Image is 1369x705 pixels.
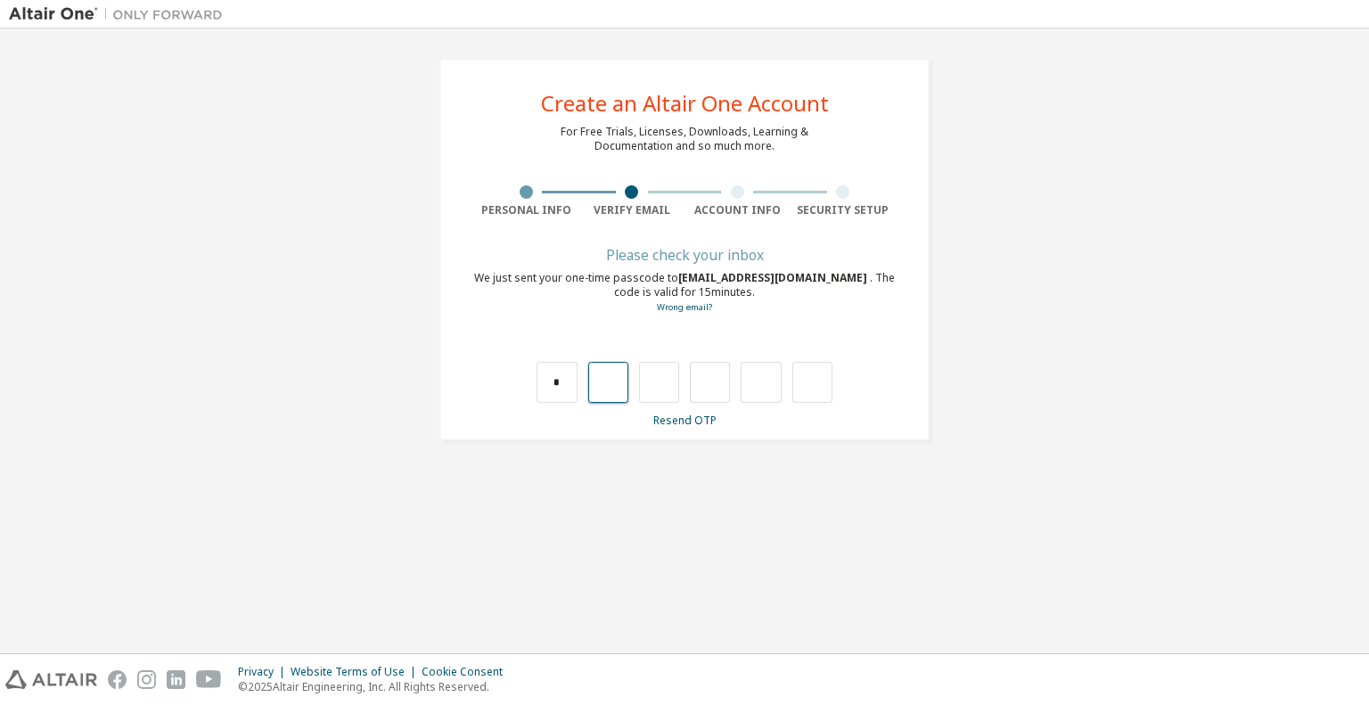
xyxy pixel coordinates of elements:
div: Create an Altair One Account [541,93,829,114]
img: linkedin.svg [167,670,185,689]
div: Verify Email [579,203,685,217]
p: © 2025 Altair Engineering, Inc. All Rights Reserved. [238,679,513,694]
div: Privacy [238,665,291,679]
a: Go back to the registration form [657,301,712,313]
div: Cookie Consent [422,665,513,679]
img: youtube.svg [196,670,222,689]
img: instagram.svg [137,670,156,689]
img: Altair One [9,5,232,23]
div: Security Setup [791,203,897,217]
div: Please check your inbox [473,250,896,260]
div: Website Terms of Use [291,665,422,679]
div: Personal Info [473,203,579,217]
div: Account Info [684,203,791,217]
img: altair_logo.svg [5,670,97,689]
a: Resend OTP [653,413,717,428]
span: [EMAIL_ADDRESS][DOMAIN_NAME] [678,270,870,285]
div: For Free Trials, Licenses, Downloads, Learning & Documentation and so much more. [561,125,808,153]
div: We just sent your one-time passcode to . The code is valid for 15 minutes. [473,271,896,315]
img: facebook.svg [108,670,127,689]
